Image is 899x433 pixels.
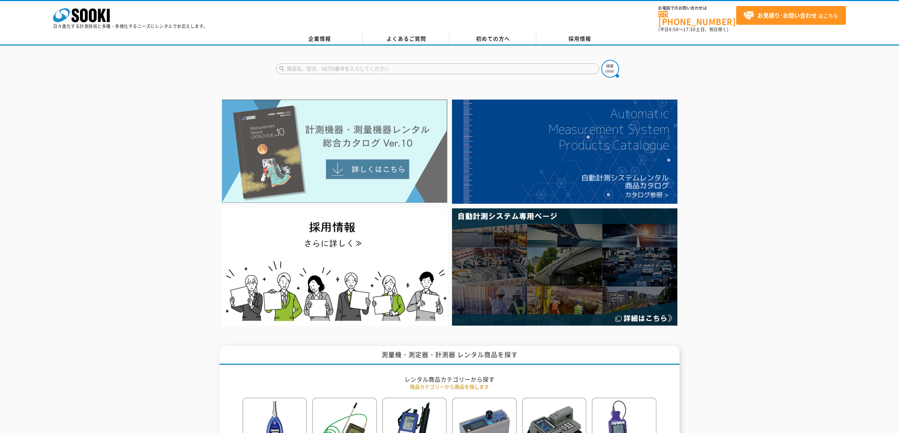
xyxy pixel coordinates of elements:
a: 採用情報 [536,34,623,44]
h2: レンタル商品カテゴリーから探す [242,376,657,383]
span: お電話でのお問い合わせは [658,6,736,10]
span: はこちら [743,10,838,21]
span: (平日 ～ 土日、祝日除く) [658,26,728,33]
p: 日々進化する計測技術と多種・多様化するニーズにレンタルでお応えします。 [53,24,208,28]
h1: 測量機・測定器・計測器 レンタル商品を探す [219,346,680,365]
p: 商品カテゴリーから商品を探します [242,383,657,390]
img: 自動計測システムカタログ [452,100,677,204]
span: 8:50 [669,26,679,33]
img: 自動計測システム専用ページ [452,208,677,326]
a: お見積り･お問い合わせはこちら [736,6,846,25]
a: 初めての方へ [450,34,536,44]
input: 商品名、型式、NETIS番号を入力してください [276,63,599,74]
img: Catalog Ver10 [222,100,447,203]
a: [PHONE_NUMBER] [658,11,736,26]
span: 初めての方へ [476,35,510,43]
img: btn_search.png [601,60,619,78]
a: よくあるご質問 [363,34,450,44]
img: SOOKI recruit [222,208,447,326]
span: 17:30 [683,26,696,33]
a: 企業情報 [276,34,363,44]
strong: お見積り･お問い合わせ [757,11,817,19]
